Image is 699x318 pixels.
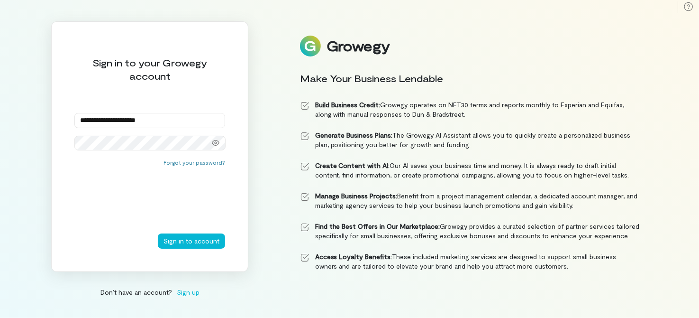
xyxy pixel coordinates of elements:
[300,72,640,85] div: Make Your Business Lendable
[300,161,640,180] li: Our AI saves your business time and money. It is always ready to draft initial content, find info...
[300,100,640,119] li: Growegy operates on NET30 terms and reports monthly to Experian and Equifax, along with manual re...
[327,38,390,54] div: Growegy
[300,252,640,271] li: These included marketing services are designed to support small business owners and are tailored ...
[300,36,321,56] img: Logo
[315,161,390,169] strong: Create Content with AI:
[158,234,225,249] button: Sign in to account
[300,191,640,210] li: Benefit from a project management calendar, a dedicated account manager, and marketing agency ser...
[315,222,440,230] strong: Find the Best Offers in Our Marketplace:
[300,222,640,241] li: Growegy provides a curated selection of partner services tailored specifically for small business...
[300,131,640,150] li: The Growegy AI Assistant allows you to quickly create a personalized business plan, positioning y...
[163,159,225,166] button: Forgot your password?
[315,131,393,139] strong: Generate Business Plans:
[315,253,392,261] strong: Access Loyalty Benefits:
[315,192,398,200] strong: Manage Business Projects:
[177,287,200,297] span: Sign up
[74,56,225,83] div: Sign in to your Growegy account
[315,101,381,109] strong: Build Business Credit:
[51,287,248,297] div: Don’t have an account?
